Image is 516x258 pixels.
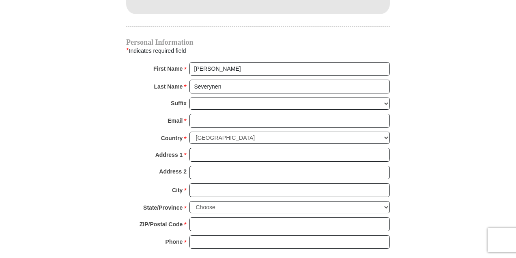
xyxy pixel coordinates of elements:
strong: Address 1 [155,149,183,160]
strong: Phone [166,236,183,247]
strong: Last Name [154,81,183,92]
strong: ZIP/Postal Code [140,219,183,230]
strong: Country [161,132,183,144]
div: Indicates required field [126,46,390,56]
strong: Suffix [171,98,187,109]
strong: State/Province [143,202,183,213]
strong: Address 2 [159,166,187,177]
strong: Email [168,115,183,126]
strong: City [172,184,183,196]
strong: First Name [153,63,183,74]
h4: Personal Information [126,39,390,46]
